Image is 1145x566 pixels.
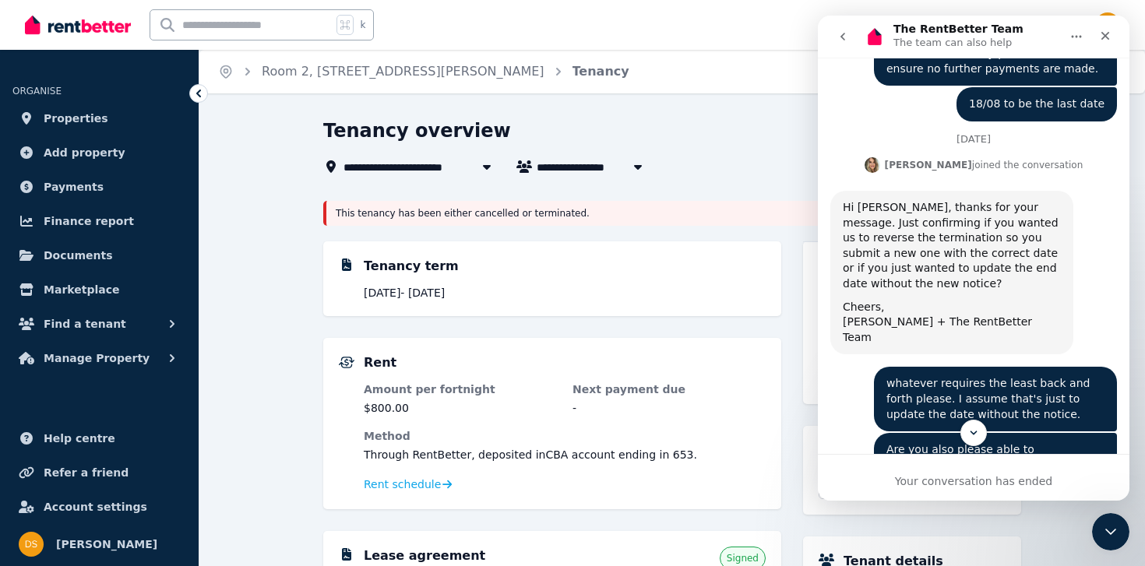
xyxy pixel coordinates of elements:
nav: Breadcrumb [199,50,648,93]
button: Find a tenant [12,308,186,339]
span: Documents [44,246,113,265]
dt: Amount per fortnight [364,381,557,397]
iframe: Intercom live chat [818,16,1129,501]
button: Manage Property [12,343,186,374]
a: Help centre [12,423,186,454]
h5: Rent [364,353,396,372]
img: Don Siyambalapitiya [19,532,44,557]
span: Manage Property [44,349,150,367]
span: [PERSON_NAME] [56,535,157,554]
div: This tenancy has been either cancelled or terminated. [323,201,1021,226]
span: Find a tenant [44,315,126,333]
span: Properties [44,109,108,128]
dd: - [572,400,766,416]
span: Refer a friend [44,463,129,482]
dt: Method [364,428,766,444]
a: Add property [12,137,186,168]
img: RentBetter [25,13,131,37]
h1: Tenancy overview [323,118,511,143]
a: Properties [12,103,186,134]
span: Rent schedule [364,476,441,492]
img: Rental Payments [339,357,354,368]
a: Finance report [12,206,186,237]
span: k [360,19,365,31]
a: Rent schedule [364,476,453,492]
span: ORGANISE [12,86,62,97]
iframe: Intercom live chat [1092,513,1129,550]
h5: Tenancy term [364,257,459,276]
a: Marketplace [12,274,186,305]
span: Marketplace [44,280,119,299]
a: Refer a friend [12,457,186,488]
span: Add property [44,143,125,162]
a: Tenancy [572,64,629,79]
dd: $800.00 [364,400,557,416]
span: Payments [44,178,104,196]
p: [DATE] - [DATE] [364,285,766,301]
h5: Lease agreement [364,547,485,565]
a: Room 2, [STREET_ADDRESS][PERSON_NAME] [262,64,544,79]
span: Account settings [44,497,147,516]
span: Signed [727,552,759,564]
a: Documents [12,240,186,271]
span: Through RentBetter , deposited in CBA account ending in 653 . [364,448,697,461]
img: Don Siyambalapitiya [1095,12,1120,37]
span: Finance report [44,212,134,230]
a: Payments [12,171,186,202]
a: Account settings [12,491,186,522]
span: Help centre [44,429,115,448]
dt: Next payment due [572,381,766,397]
